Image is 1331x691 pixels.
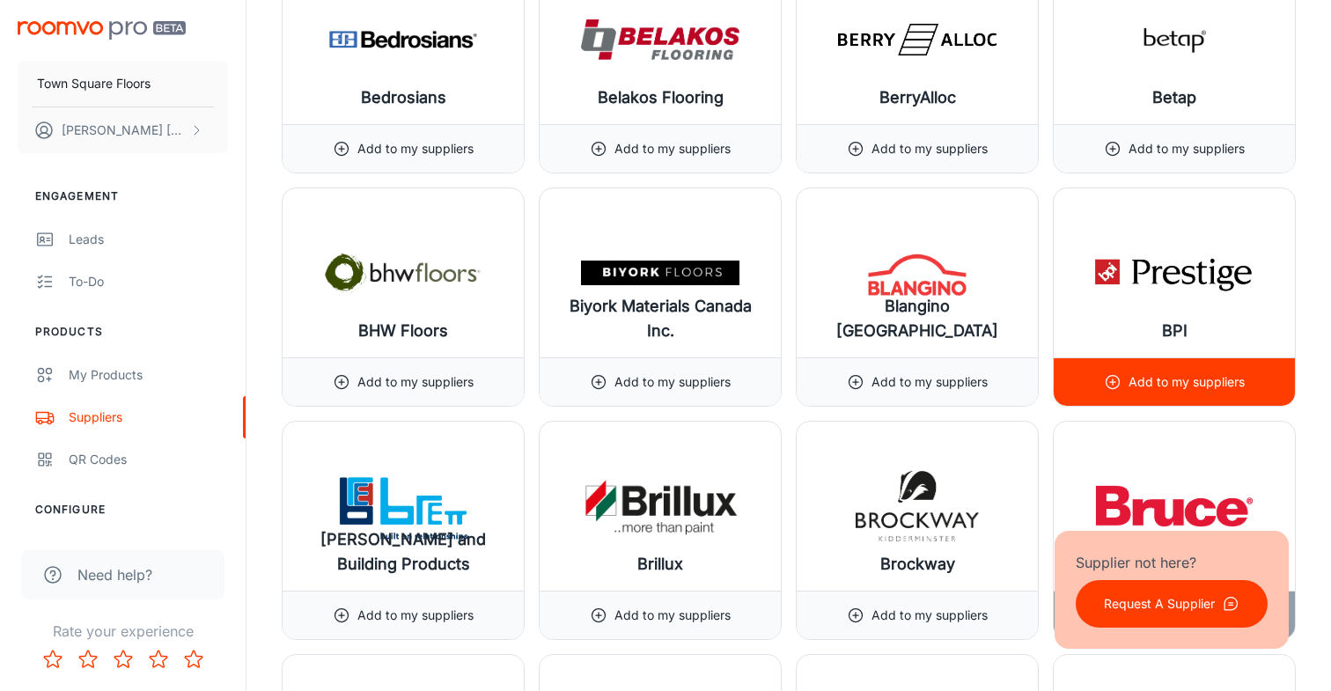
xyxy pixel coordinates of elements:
[871,606,988,625] p: Add to my suppliers
[581,471,739,541] img: Brillux
[880,552,955,577] h6: Brockway
[35,642,70,677] button: Rate 1 star
[554,294,767,343] h6: Biyork Materials Canada Inc.
[614,372,731,392] p: Add to my suppliers
[1076,580,1268,628] button: Request A Supplier
[358,319,448,343] h6: BHW Floors
[598,85,724,110] h6: Belakos Flooring
[637,552,683,577] h6: Brillux
[69,230,228,249] div: Leads
[871,139,988,158] p: Add to my suppliers
[141,642,176,677] button: Rate 4 star
[1095,238,1254,308] img: BPI
[14,621,232,642] p: Rate your experience
[324,238,482,308] img: BHW Floors
[614,139,731,158] p: Add to my suppliers
[62,121,186,140] p: [PERSON_NAME] [PERSON_NAME]
[18,107,228,153] button: [PERSON_NAME] [PERSON_NAME]
[69,450,228,469] div: QR Codes
[69,408,228,427] div: Suppliers
[1095,4,1254,75] img: Betap
[357,606,474,625] p: Add to my suppliers
[838,238,996,308] img: Blangino Argentina
[581,238,739,308] img: Biyork Materials Canada Inc.
[1129,139,1245,158] p: Add to my suppliers
[70,642,106,677] button: Rate 2 star
[324,471,482,541] img: Brett Landscaping and Building Products
[1104,594,1215,614] p: Request A Supplier
[18,21,186,40] img: Roomvo PRO Beta
[1162,319,1188,343] h6: BPI
[614,606,731,625] p: Add to my suppliers
[1129,372,1245,392] p: Add to my suppliers
[1076,552,1268,573] p: Supplier not here?
[357,372,474,392] p: Add to my suppliers
[1095,471,1254,541] img: Bruce Flooring
[297,527,510,577] h6: [PERSON_NAME] and Building Products
[69,272,228,291] div: To-do
[37,74,151,93] p: Town Square Floors
[1152,85,1196,110] h6: Betap
[18,61,228,107] button: Town Square Floors
[176,642,211,677] button: Rate 5 star
[838,4,996,75] img: BerryAlloc
[361,85,446,110] h6: Bedrosians
[106,642,141,677] button: Rate 3 star
[871,372,988,392] p: Add to my suppliers
[69,365,228,385] div: My Products
[879,85,956,110] h6: BerryAlloc
[581,4,739,75] img: Belakos Flooring
[811,294,1024,343] h6: Blangino [GEOGRAPHIC_DATA]
[324,4,482,75] img: Bedrosians
[357,139,474,158] p: Add to my suppliers
[77,564,152,585] span: Need help?
[838,471,996,541] img: Brockway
